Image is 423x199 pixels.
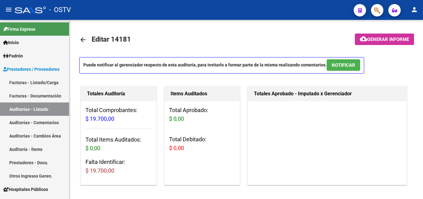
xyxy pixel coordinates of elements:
mat-icon: person [411,6,418,13]
iframe: Intercom live chat [402,178,417,193]
h3: Falta Identificar: [85,158,152,175]
span: $ 19.700,00 [85,167,114,174]
h3: Total Debitado: [169,135,235,152]
h1: Items Auditados [171,89,234,99]
mat-icon: arrow_back [79,36,87,43]
span: Firma Express [3,26,35,33]
h3: Total Comprobantes: [85,106,152,123]
p: Puede notificar al gerenciador respecto de esta auditoria, para invitarlo a formar parte de la mi... [79,57,364,74]
span: Inicio [3,39,19,46]
h1: Totales Aprobado - Imputado x Gerenciador [254,89,400,99]
h1: Totales Auditoría [87,89,150,99]
span: $ 0,00 [169,115,184,122]
span: Prestadores / Proveedores [3,66,59,73]
span: Generar informe [367,37,409,42]
mat-icon: cloud_download [360,35,367,43]
button: Generar informe [355,34,414,45]
mat-icon: menu [5,6,12,13]
span: Padrón [3,52,23,59]
span: Hospitales Públicos [3,186,48,193]
span: $ 19.700,00 [85,115,114,122]
span: Editar 14181 [92,35,131,43]
button: NOTIFICAR [327,59,360,71]
span: NOTIFICAR [332,62,355,68]
span: - OSTV [49,3,71,17]
h3: Total Aprobado: [169,106,235,123]
span: $ 0,00 [85,145,100,152]
h3: Total Items Auditados: [85,135,152,153]
span: $ 0,00 [169,145,184,151]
